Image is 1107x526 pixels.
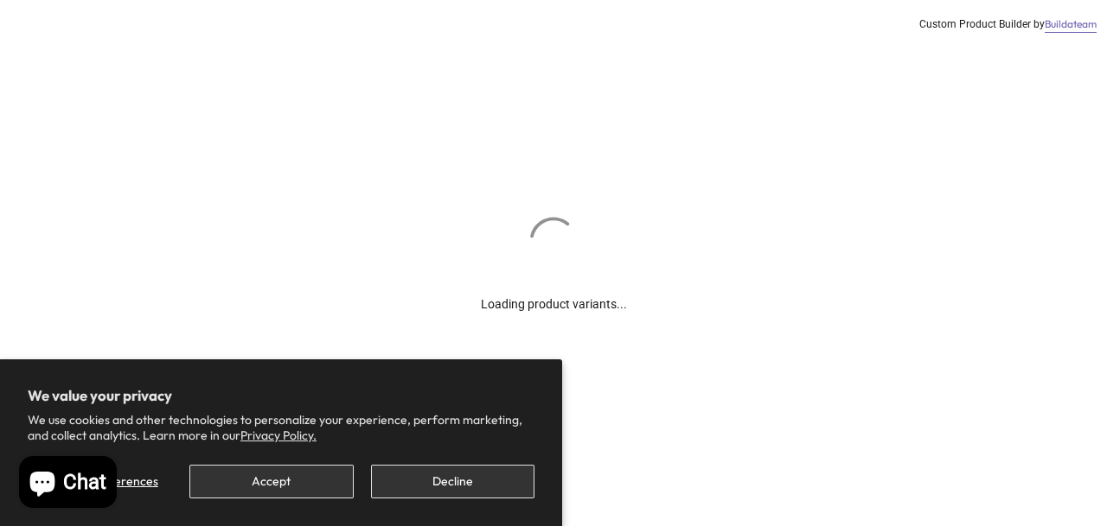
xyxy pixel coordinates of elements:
a: Buildateam [1045,17,1097,32]
button: Decline [371,465,534,498]
h2: We value your privacy [28,387,534,404]
div: Loading product variants... [481,269,627,314]
p: We use cookies and other technologies to personalize your experience, perform marketing, and coll... [28,412,534,443]
div: Custom Product Builder by [919,17,1097,32]
inbox-online-store-chat: Shopify online store chat [14,456,122,512]
button: Accept [189,465,353,498]
a: Privacy Policy. [240,428,317,443]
